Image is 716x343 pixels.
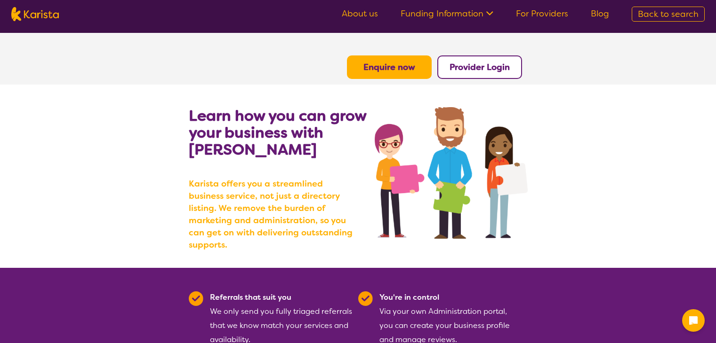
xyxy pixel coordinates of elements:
[189,178,358,251] b: Karista offers you a streamlined business service, not just a directory listing. We remove the bu...
[638,8,699,20] span: Back to search
[210,292,291,302] b: Referrals that suit you
[189,106,366,159] b: Learn how you can grow your business with [PERSON_NAME]
[342,8,378,19] a: About us
[401,8,493,19] a: Funding Information
[450,62,510,73] a: Provider Login
[358,291,373,306] img: Tick
[437,55,522,79] button: Provider Login
[11,7,59,21] img: Karista logo
[347,55,432,79] button: Enquire now
[632,7,705,22] a: Back to search
[189,291,203,306] img: Tick
[591,8,609,19] a: Blog
[363,62,415,73] a: Enquire now
[375,107,527,239] img: grow your business with Karista
[516,8,568,19] a: For Providers
[379,292,439,302] b: You're in control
